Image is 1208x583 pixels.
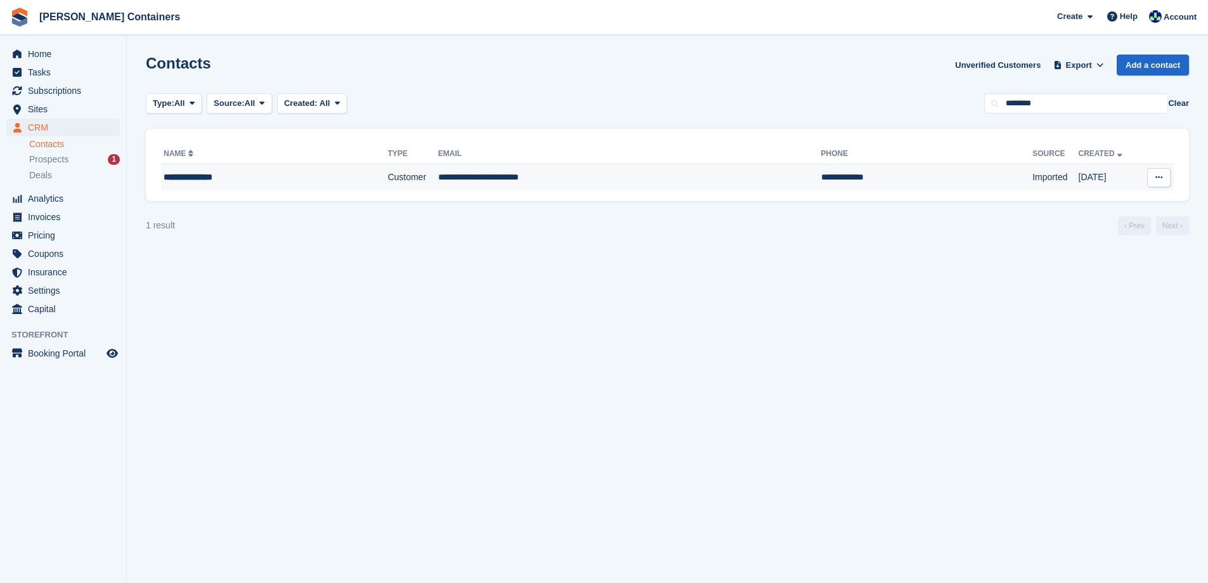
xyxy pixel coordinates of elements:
[28,119,104,136] span: CRM
[6,282,120,299] a: menu
[6,63,120,81] a: menu
[6,245,120,263] a: menu
[387,144,438,164] th: Type
[28,282,104,299] span: Settings
[6,100,120,118] a: menu
[10,8,29,27] img: stora-icon-8386f47178a22dfd0bd8f6a31ec36ba5ce8667c1dd55bd0f319d3a0aa187defe.svg
[28,45,104,63] span: Home
[214,97,244,110] span: Source:
[28,245,104,263] span: Coupons
[1066,59,1092,72] span: Export
[1117,55,1189,75] a: Add a contact
[1149,10,1162,23] img: Audra Whitelaw
[29,154,68,166] span: Prospects
[6,82,120,100] a: menu
[6,208,120,226] a: menu
[11,329,126,341] span: Storefront
[1164,11,1197,23] span: Account
[1079,149,1125,158] a: Created
[284,98,318,108] span: Created:
[1079,164,1140,191] td: [DATE]
[438,144,821,164] th: Email
[6,190,120,207] a: menu
[28,300,104,318] span: Capital
[146,219,175,232] div: 1 result
[821,144,1033,164] th: Phone
[34,6,185,27] a: [PERSON_NAME] Containers
[28,263,104,281] span: Insurance
[146,55,211,72] h1: Contacts
[28,63,104,81] span: Tasks
[320,98,330,108] span: All
[277,93,347,114] button: Created: All
[6,226,120,244] a: menu
[1168,97,1189,110] button: Clear
[105,346,120,361] a: Preview store
[29,153,120,166] a: Prospects 1
[387,164,438,191] td: Customer
[1051,55,1107,75] button: Export
[1156,216,1189,235] a: Next
[6,263,120,281] a: menu
[6,119,120,136] a: menu
[1032,144,1078,164] th: Source
[153,97,174,110] span: Type:
[29,169,52,181] span: Deals
[1115,216,1192,235] nav: Page
[1120,10,1138,23] span: Help
[28,226,104,244] span: Pricing
[207,93,272,114] button: Source: All
[174,97,185,110] span: All
[29,169,120,182] a: Deals
[146,93,202,114] button: Type: All
[28,82,104,100] span: Subscriptions
[164,149,196,158] a: Name
[6,45,120,63] a: menu
[6,300,120,318] a: menu
[1118,216,1151,235] a: Previous
[108,154,120,165] div: 1
[29,138,120,150] a: Contacts
[950,55,1046,75] a: Unverified Customers
[28,344,104,362] span: Booking Portal
[28,190,104,207] span: Analytics
[1032,164,1078,191] td: Imported
[245,97,256,110] span: All
[28,100,104,118] span: Sites
[1057,10,1082,23] span: Create
[6,344,120,362] a: menu
[28,208,104,226] span: Invoices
